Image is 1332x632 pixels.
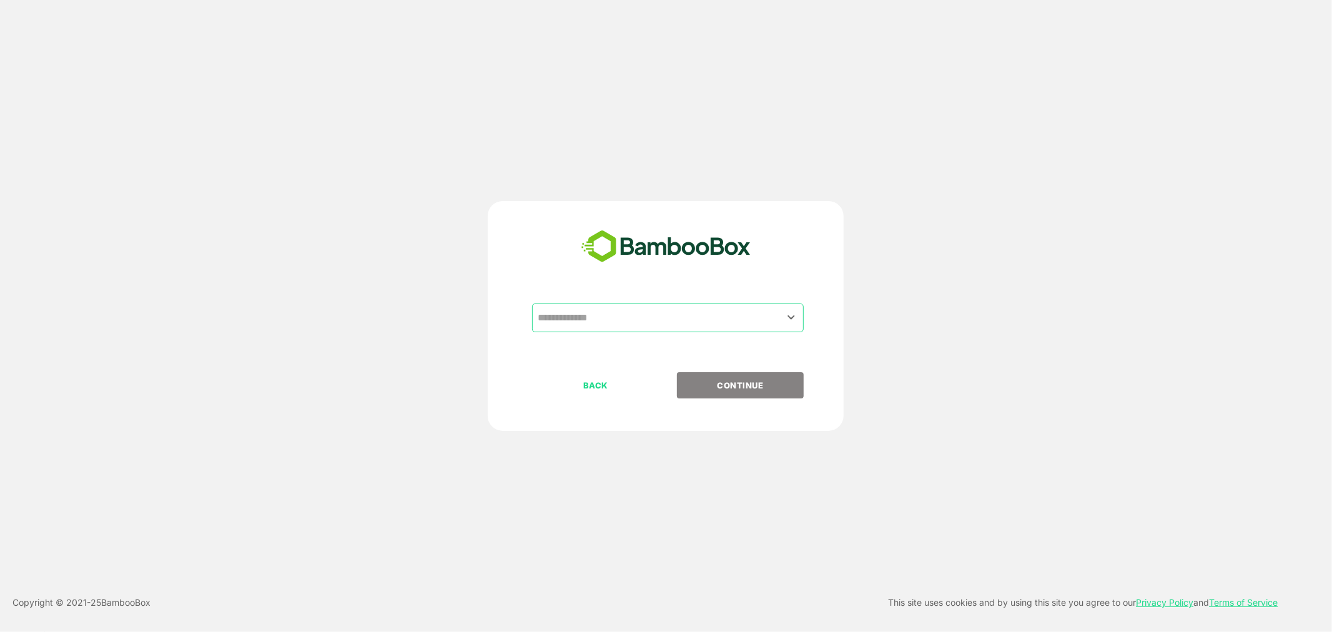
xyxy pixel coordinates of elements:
[12,595,150,610] p: Copyright © 2021- 25 BambooBox
[1136,597,1193,608] a: Privacy Policy
[888,595,1278,610] p: This site uses cookies and by using this site you agree to our and
[575,226,757,267] img: bamboobox
[532,372,659,398] button: BACK
[782,309,799,326] button: Open
[678,378,803,392] p: CONTINUE
[677,372,804,398] button: CONTINUE
[1209,597,1278,608] a: Terms of Service
[533,378,658,392] p: BACK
